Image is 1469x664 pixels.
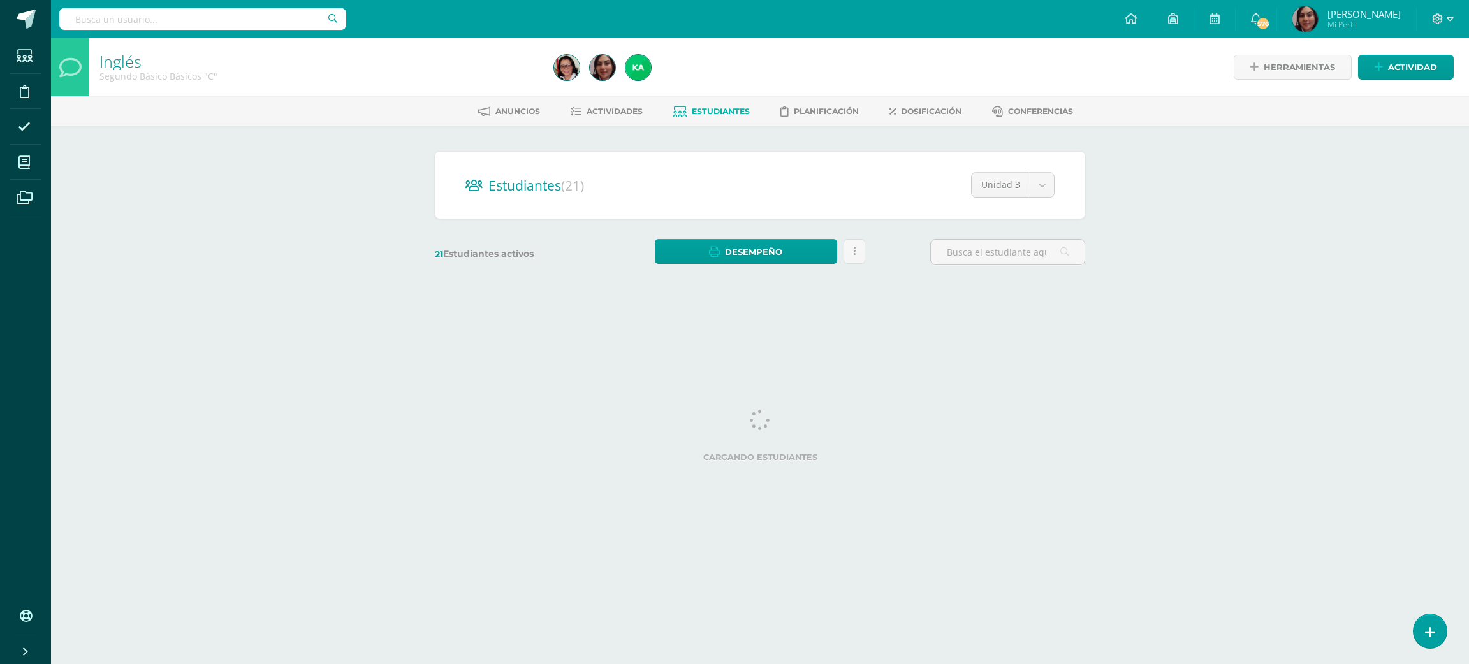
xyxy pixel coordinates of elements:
[655,239,837,264] a: Desempeño
[99,70,539,82] div: Segundo Básico Básicos 'C'
[725,240,782,264] span: Desempeño
[625,55,651,80] img: 8023b044e5fe8d4619e40790d31912b4.png
[992,101,1073,122] a: Conferencias
[587,106,643,116] span: Actividades
[1234,55,1352,80] a: Herramientas
[901,106,961,116] span: Dosificación
[1008,106,1073,116] span: Conferencias
[692,106,750,116] span: Estudiantes
[1327,8,1401,20] span: [PERSON_NAME]
[1327,19,1401,30] span: Mi Perfil
[1264,55,1335,79] span: Herramientas
[981,173,1020,197] span: Unidad 3
[1256,17,1270,31] span: 576
[495,106,540,116] span: Anuncios
[673,101,750,122] a: Estudiantes
[889,101,961,122] a: Dosificación
[99,50,142,72] a: Inglés
[571,101,643,122] a: Actividades
[931,240,1085,264] input: Busca el estudiante aquí...
[435,249,443,260] span: 21
[435,248,590,260] label: Estudiantes activos
[780,101,859,122] a: Planificación
[972,173,1054,197] a: Unidad 3
[99,52,539,70] h1: Inglés
[1358,55,1454,80] a: Actividad
[590,55,615,80] img: 3843fb34685ba28fd29906e75e029183.png
[554,55,580,80] img: 073ab9fb05eb5e4f9239493c9ec9f7a2.png
[488,177,584,194] span: Estudiantes
[59,8,346,30] input: Busca un usuario...
[1388,55,1437,79] span: Actividad
[478,101,540,122] a: Anuncios
[794,106,859,116] span: Planificación
[561,177,584,194] span: (21)
[1292,6,1318,32] img: 3843fb34685ba28fd29906e75e029183.png
[440,452,1080,462] label: Cargando estudiantes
